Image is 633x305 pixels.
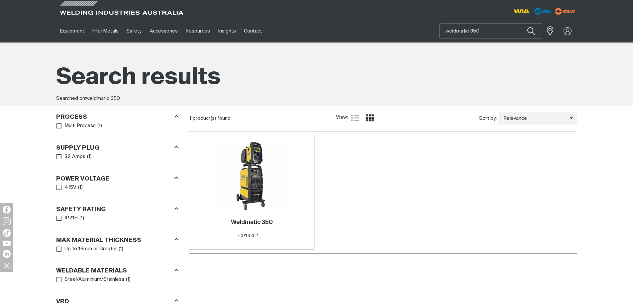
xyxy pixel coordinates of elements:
nav: Main [56,20,447,42]
a: Up to 16mm or Greater [56,245,117,254]
img: LinkedIn [3,250,11,258]
span: CP144-1 [238,233,259,238]
a: Contact [240,20,266,42]
span: product(s) found [193,116,231,121]
img: Facebook [3,206,11,214]
ul: Supply Plug [56,152,178,161]
div: Weldable Materials [56,266,178,275]
span: IP21S [64,214,78,222]
a: List view [351,114,359,122]
h3: Supply Plug [56,144,99,152]
h3: Safety Rating [56,206,106,213]
img: Instagram [3,217,11,225]
a: Insights [214,20,240,42]
span: Multi Process [64,122,96,130]
a: Accessories [146,20,182,42]
ul: Safety Rating [56,214,178,223]
section: Product list controls [189,110,577,127]
span: Up to 16mm or Greater [64,245,117,253]
ul: Process [56,121,178,130]
span: ( 1 ) [78,184,83,191]
span: ( 1 ) [126,276,131,283]
div: Searched on: [56,95,577,103]
div: Power Voltage [56,174,178,183]
ul: Power Voltage [56,183,178,192]
a: Equipment [56,20,88,42]
h2: Weldmatic 350 [231,219,273,225]
img: Weldmatic 350 [216,140,287,211]
span: weldmatic 350 [86,96,120,101]
span: Relevance [498,115,570,122]
span: ( 1 ) [79,214,84,222]
a: Safety [123,20,146,42]
h3: Process [56,114,87,121]
a: Multi Process [56,121,96,130]
a: 415V [56,183,77,192]
span: Steel/Aluminium/Stainless [64,276,124,283]
img: miller [553,6,577,16]
div: Process [56,113,178,121]
ul: Max Material Thickness [56,245,178,254]
span: 415V [64,184,76,191]
h1: Search results [56,63,577,93]
span: 32 Amps [64,153,85,161]
a: Resources [182,20,214,42]
span: ( 1 ) [87,153,92,161]
span: View: [336,114,348,121]
div: Supply Plug [56,143,178,152]
a: Weldmatic 350 [231,219,273,226]
span: ( 1 ) [119,245,123,253]
input: Product name or item number... [440,24,542,38]
a: Filler Metals [88,20,123,42]
span: ( 1 ) [97,122,102,130]
div: Max Material Thickness [56,235,178,244]
img: YouTube [3,241,11,246]
img: hide socials [1,260,12,271]
button: Search products [520,23,543,39]
a: Steel/Aluminium/Stainless [56,275,125,284]
h3: Max Material Thickness [56,237,141,244]
div: 1 [189,115,336,122]
a: IP21S [56,214,78,223]
img: TikTok [3,229,11,237]
div: Safety Rating [56,205,178,214]
h3: Power Voltage [56,175,109,183]
a: 32 Amps [56,152,86,161]
h3: Weldable Materials [56,267,127,275]
ul: Weldable Materials [56,275,178,284]
span: Sort by: [479,115,497,122]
